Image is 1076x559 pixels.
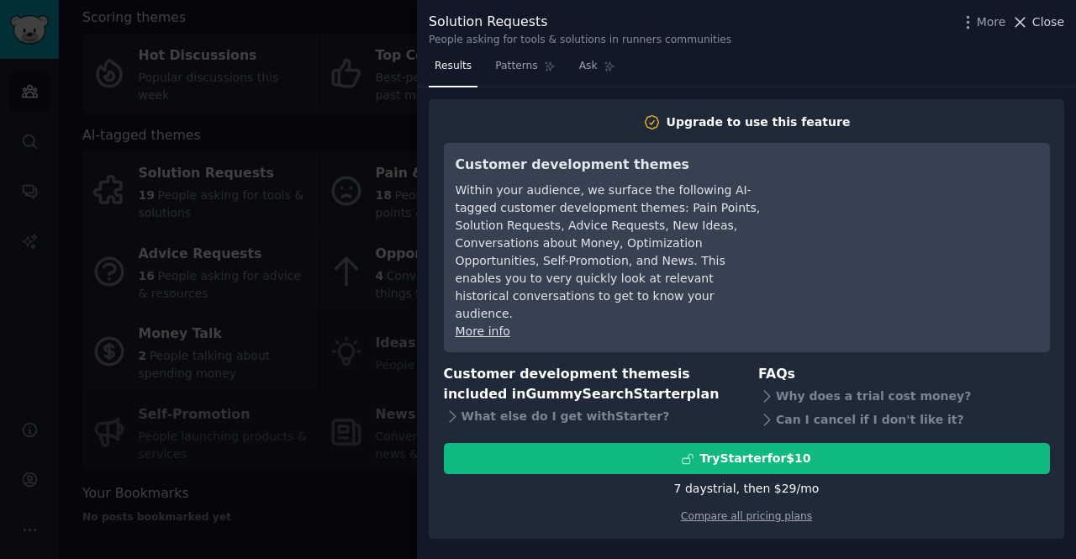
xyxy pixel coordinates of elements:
div: Why does a trial cost money? [758,384,1050,408]
span: GummySearch Starter [525,386,686,402]
h3: FAQs [758,364,1050,385]
button: Close [1011,13,1064,31]
span: More [977,13,1006,31]
a: Results [429,53,477,87]
div: People asking for tools & solutions in runners communities [429,33,731,48]
span: Ask [579,59,598,74]
div: Within your audience, we surface the following AI-tagged customer development themes: Pain Points... [456,182,762,323]
a: Ask [573,53,621,87]
button: TryStarterfor$10 [444,443,1050,474]
iframe: YouTube video player [786,155,1038,281]
span: Close [1032,13,1064,31]
h3: Customer development themes [456,155,762,176]
span: Patterns [495,59,537,74]
div: Can I cancel if I don't like it? [758,408,1050,431]
button: More [959,13,1006,31]
div: Solution Requests [429,12,731,33]
div: 7 days trial, then $ 29 /mo [674,480,820,498]
div: What else do I get with Starter ? [444,405,736,429]
div: Upgrade to use this feature [667,113,851,131]
a: Patterns [489,53,561,87]
span: Results [435,59,472,74]
h3: Customer development themes is included in plan [444,364,736,405]
a: More info [456,324,510,338]
div: Try Starter for $10 [699,450,810,467]
a: Compare all pricing plans [681,510,812,522]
